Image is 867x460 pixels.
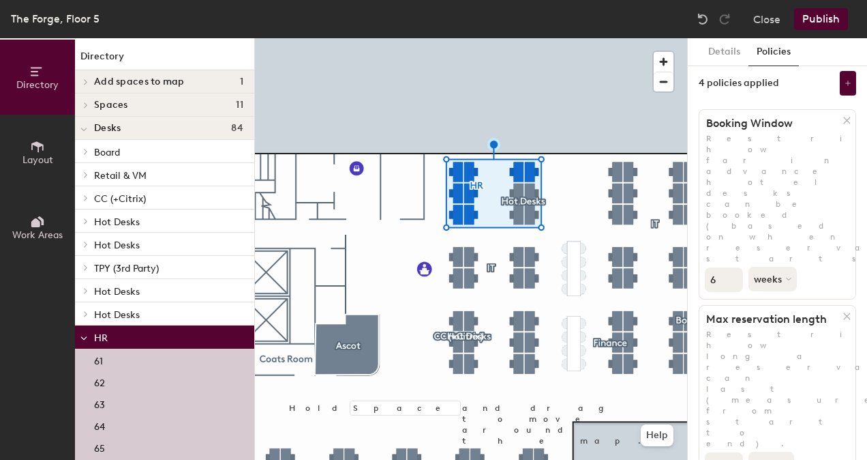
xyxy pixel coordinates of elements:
span: 1 [240,76,243,87]
p: 61 [94,351,103,367]
span: HR [94,332,108,344]
div: The Forge, Floor 5 [11,10,100,27]
p: Restrict how long a reservation can last (measured from start to end). [699,329,855,449]
span: Work Areas [12,229,63,241]
p: 65 [94,439,105,455]
span: TPY (3rd Party) [94,263,159,274]
button: Publish [794,8,848,30]
span: Hot Desks [94,240,140,251]
p: 64 [94,417,105,433]
p: 62 [94,373,105,389]
span: Board [94,147,120,158]
span: 84 [231,123,243,134]
span: Hot Desks [94,309,140,321]
h1: Booking Window [699,117,843,130]
h1: Directory [75,49,254,70]
span: Hot Desks [94,286,140,298]
button: Policies [748,38,799,66]
span: 11 [236,100,243,111]
span: Directory [16,79,59,91]
span: Add spaces to map [94,76,185,87]
span: Layout [22,154,53,166]
p: Restrict how far in advance hotel desks can be booked (based on when reservation starts). [699,133,855,264]
button: Details [700,38,748,66]
span: Spaces [94,100,128,111]
button: Close [753,8,780,30]
button: Help [641,425,673,446]
img: Undo [696,12,710,26]
img: Redo [718,12,731,26]
span: CC (+Citrix) [94,193,146,205]
h1: Max reservation length [699,313,843,326]
button: weeks [748,267,797,291]
span: Desks [94,123,121,134]
span: Hot Desks [94,216,140,228]
p: 63 [94,395,105,411]
div: 4 policies applied [699,78,779,89]
span: Retail & VM [94,170,147,182]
